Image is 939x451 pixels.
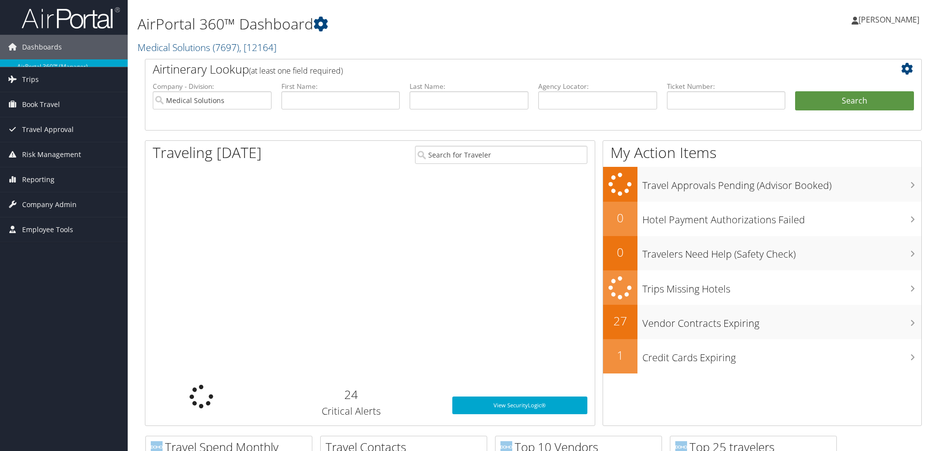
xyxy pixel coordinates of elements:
h2: 0 [603,244,637,261]
h3: Hotel Payment Authorizations Failed [642,208,921,227]
span: , [ 12164 ] [239,41,276,54]
span: Book Travel [22,92,60,117]
h3: Travelers Need Help (Safety Check) [642,242,921,261]
label: Ticket Number: [667,81,786,91]
label: Company - Division: [153,81,272,91]
h2: Airtinerary Lookup [153,61,849,78]
h3: Credit Cards Expiring [642,346,921,365]
label: First Name: [281,81,400,91]
span: Company Admin [22,192,77,217]
span: [PERSON_NAME] [858,14,919,25]
input: Search for Traveler [415,146,587,164]
h3: Critical Alerts [265,404,438,418]
h2: 27 [603,313,637,329]
h1: AirPortal 360™ Dashboard [138,14,665,34]
a: Travel Approvals Pending (Advisor Booked) [603,167,921,202]
button: Search [795,91,914,111]
span: ( 7697 ) [213,41,239,54]
img: airportal-logo.png [22,6,120,29]
a: Medical Solutions [138,41,276,54]
span: Trips [22,67,39,92]
h2: 1 [603,347,637,364]
label: Agency Locator: [538,81,657,91]
span: Risk Management [22,142,81,167]
h3: Trips Missing Hotels [642,277,921,296]
a: Trips Missing Hotels [603,270,921,305]
a: 0Hotel Payment Authorizations Failed [603,202,921,236]
label: Last Name: [410,81,528,91]
h3: Travel Approvals Pending (Advisor Booked) [642,174,921,192]
h3: Vendor Contracts Expiring [642,312,921,330]
span: Dashboards [22,35,62,59]
a: View SecurityLogic® [452,397,587,414]
span: Reporting [22,167,55,192]
a: 1Credit Cards Expiring [603,339,921,373]
a: [PERSON_NAME] [852,5,929,34]
h1: Traveling [DATE] [153,142,262,163]
span: Travel Approval [22,117,74,142]
a: 0Travelers Need Help (Safety Check) [603,236,921,270]
span: Employee Tools [22,217,73,242]
h2: 0 [603,210,637,226]
h1: My Action Items [603,142,921,163]
a: 27Vendor Contracts Expiring [603,305,921,339]
span: (at least one field required) [249,65,343,76]
h2: 24 [265,386,438,403]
